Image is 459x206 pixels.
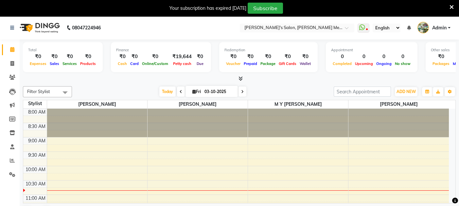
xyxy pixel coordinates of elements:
[24,166,47,173] div: 10:00 AM
[432,24,447,31] span: Admin
[393,61,412,66] span: No show
[28,53,48,60] div: ₹0
[27,137,47,144] div: 9:00 AM
[298,53,312,60] div: ₹0
[277,53,298,60] div: ₹0
[171,61,193,66] span: Petty cash
[242,53,259,60] div: ₹0
[334,87,391,97] input: Search Appointment
[129,53,140,60] div: ₹0
[24,195,47,202] div: 11:00 AM
[248,3,283,14] button: Subscribe
[224,53,242,60] div: ₹0
[27,152,47,159] div: 9:30 AM
[331,61,353,66] span: Completed
[72,19,101,37] b: 08047224946
[348,100,449,108] span: [PERSON_NAME]
[61,61,79,66] span: Services
[48,61,61,66] span: Sales
[27,89,50,94] span: Filter Stylist
[277,61,298,66] span: Gift Cards
[61,53,79,60] div: ₹0
[395,87,417,96] button: ADD NEW
[27,123,47,130] div: 8:30 AM
[195,61,205,66] span: Due
[224,47,312,53] div: Redemption
[24,181,47,187] div: 10:30 AM
[194,53,206,60] div: ₹0
[417,22,429,33] img: Admin
[375,61,393,66] span: Ongoing
[353,61,375,66] span: Upcoming
[431,53,451,60] div: ₹0
[393,53,412,60] div: 0
[431,61,451,66] span: Packages
[191,89,203,94] span: Fri
[48,53,61,60] div: ₹0
[79,61,97,66] span: Products
[331,53,353,60] div: 0
[203,87,235,97] input: 2025-10-03
[27,109,47,116] div: 8:00 AM
[159,87,176,97] span: Today
[170,53,194,60] div: ₹19,644
[116,53,129,60] div: ₹0
[259,53,277,60] div: ₹0
[331,47,412,53] div: Appointment
[140,53,170,60] div: ₹0
[47,100,147,108] span: [PERSON_NAME]
[23,100,47,107] div: Stylist
[353,53,375,60] div: 0
[148,100,248,108] span: [PERSON_NAME]
[28,61,48,66] span: Expenses
[375,53,393,60] div: 0
[242,61,259,66] span: Prepaid
[298,61,312,66] span: Wallet
[397,89,416,94] span: ADD NEW
[17,19,62,37] img: logo
[79,53,97,60] div: ₹0
[140,61,170,66] span: Online/Custom
[259,61,277,66] span: Package
[129,61,140,66] span: Card
[28,47,97,53] div: Total
[224,61,242,66] span: Voucher
[169,5,246,12] div: Your subscription has expired [DATE]
[116,61,129,66] span: Cash
[116,47,206,53] div: Finance
[248,100,348,108] span: m y [PERSON_NAME]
